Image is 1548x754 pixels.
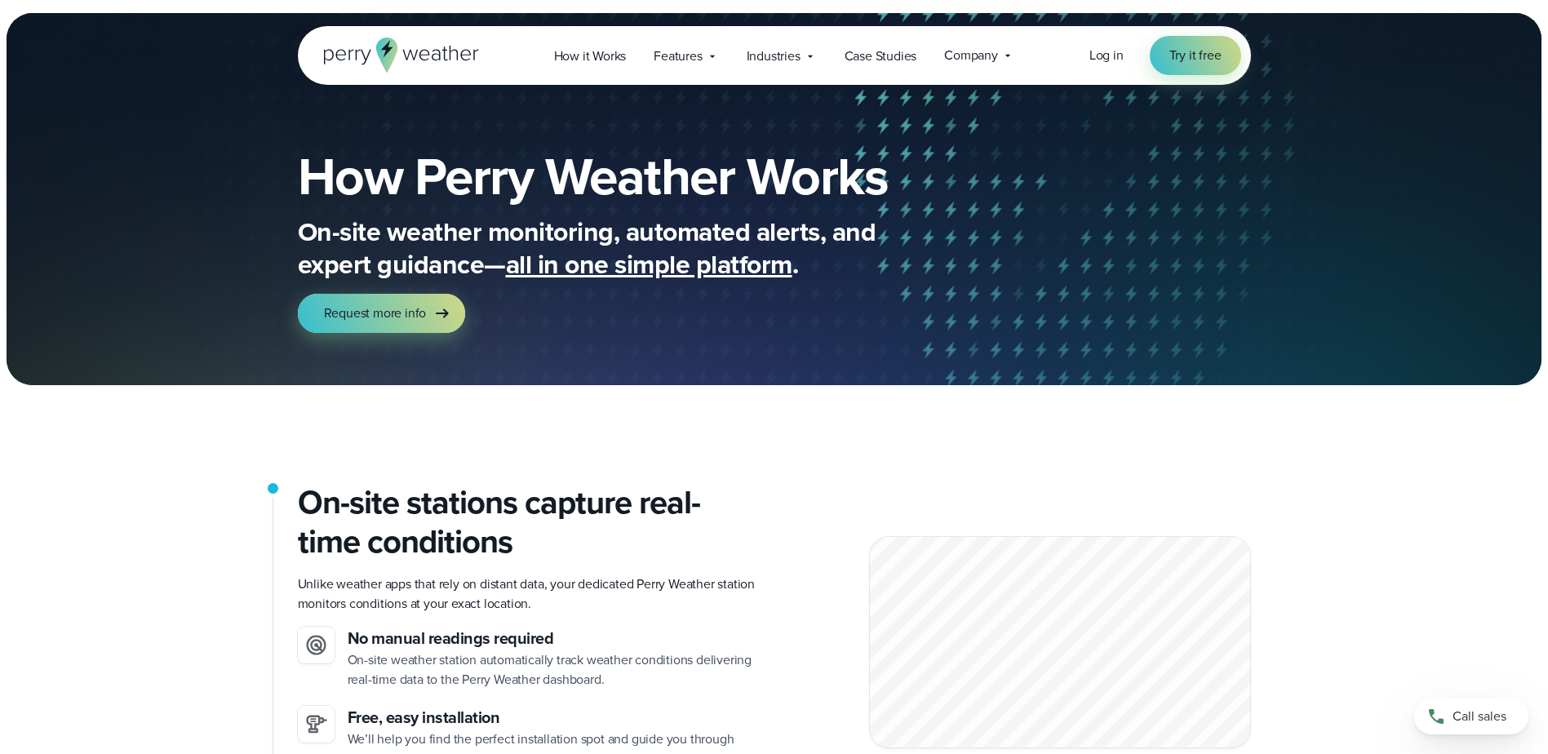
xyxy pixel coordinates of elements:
[1414,699,1528,734] a: Call sales
[1089,46,1124,65] a: Log in
[348,650,761,690] p: On-site weather station automatically track weather conditions delivering real-time data to the P...
[944,46,998,65] span: Company
[554,47,627,66] span: How it Works
[348,627,761,650] h3: No manual readings required
[747,47,801,66] span: Industries
[348,706,761,730] h3: Free, easy installation
[1150,36,1241,75] a: Try it free
[298,483,761,561] h2: On-site stations capture real-time conditions
[506,245,792,284] span: all in one simple platform
[540,39,641,73] a: How it Works
[298,294,466,333] a: Request more info
[1089,46,1124,64] span: Log in
[324,304,427,323] span: Request more info
[654,47,702,66] span: Features
[298,150,1006,202] h1: How Perry Weather Works
[831,39,931,73] a: Case Studies
[845,47,917,66] span: Case Studies
[298,574,761,614] p: Unlike weather apps that rely on distant data, your dedicated Perry Weather station monitors cond...
[1453,707,1506,726] span: Call sales
[1169,46,1222,65] span: Try it free
[298,215,951,281] p: On-site weather monitoring, automated alerts, and expert guidance— .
